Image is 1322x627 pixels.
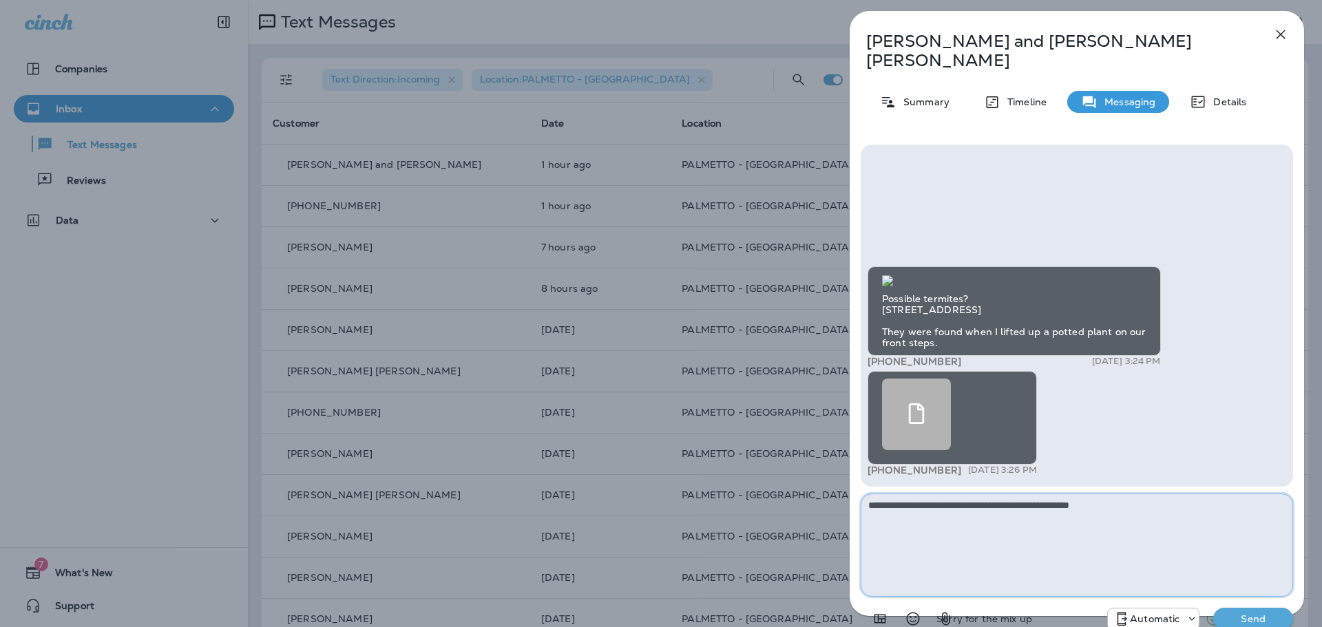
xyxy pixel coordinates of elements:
[1130,613,1179,624] p: Automatic
[882,275,893,286] img: twilio-download
[1000,96,1047,107] p: Timeline
[968,465,1037,476] p: [DATE] 3:26 PM
[896,96,949,107] p: Summary
[868,464,961,476] span: [PHONE_NUMBER]
[868,355,961,368] span: [PHONE_NUMBER]
[866,32,1242,70] p: [PERSON_NAME] and [PERSON_NAME] [PERSON_NAME]
[1098,96,1155,107] p: Messaging
[1206,96,1246,107] p: Details
[1224,613,1282,625] p: Send
[868,266,1161,356] div: Possible termites? [STREET_ADDRESS] They were found when I lifted up a potted plant on our front ...
[1092,356,1161,367] p: [DATE] 3:24 PM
